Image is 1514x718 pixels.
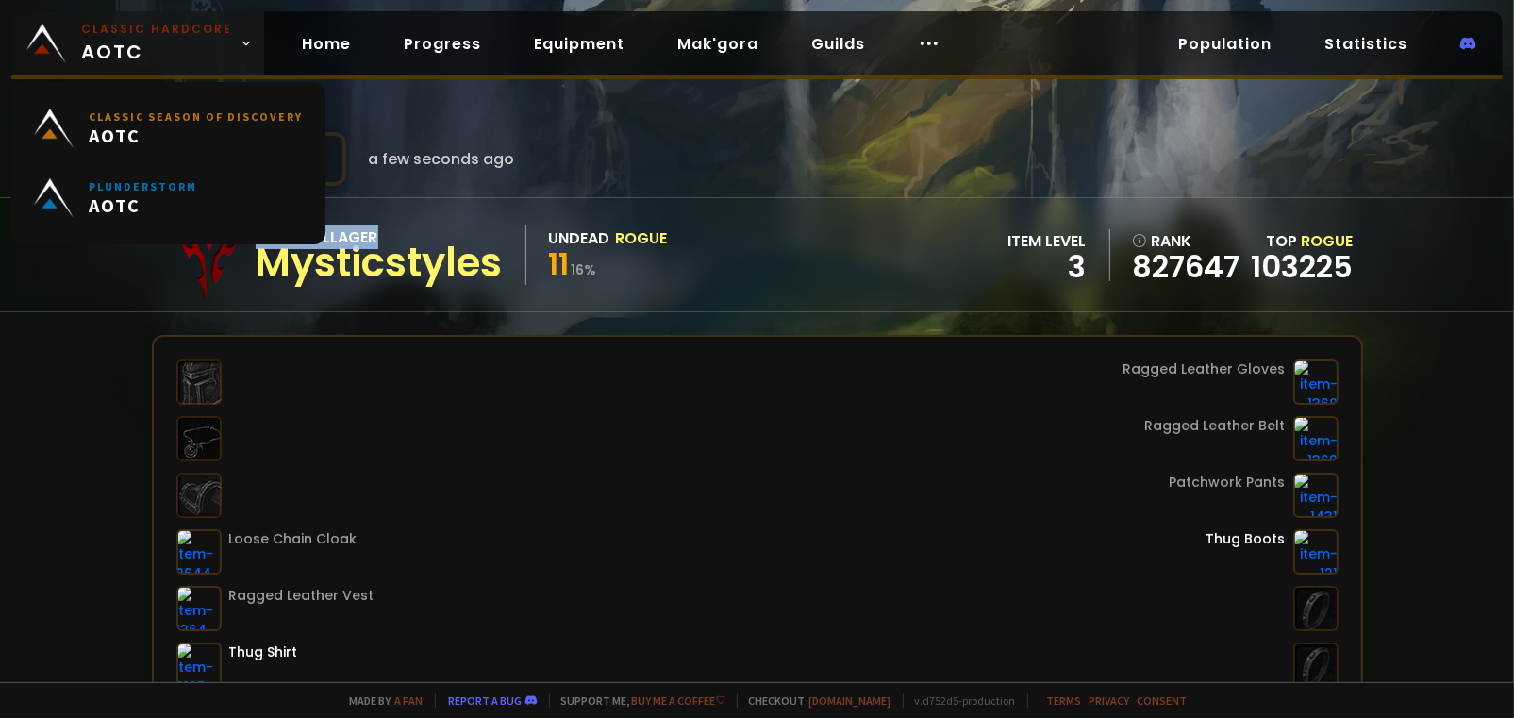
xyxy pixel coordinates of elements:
[1047,693,1082,708] a: Terms
[572,260,597,279] small: 16 %
[1170,473,1286,493] div: Patchwork Pants
[23,163,314,233] a: PlunderstormAOTC
[616,226,668,250] div: Rogue
[89,179,197,193] small: Plunderstorm
[176,586,222,631] img: item-1364
[903,693,1016,708] span: v. d752d5 - production
[1145,416,1286,436] div: Ragged Leather Belt
[176,529,222,575] img: item-2644
[1008,253,1087,281] div: 3
[395,693,424,708] a: a fan
[809,693,891,708] a: [DOMAIN_NAME]
[1133,253,1240,281] a: 827647
[632,693,725,708] a: Buy me a coffee
[89,124,303,147] span: AOTC
[549,242,570,285] span: 11
[1309,25,1422,63] a: Statistics
[1252,245,1354,288] a: 103225
[81,21,232,66] span: AOTC
[23,93,314,163] a: Classic Season of DiscoveryAOTC
[1293,359,1339,405] img: item-1368
[1138,693,1188,708] a: Consent
[256,225,503,249] div: Defias Pillager
[369,147,515,171] span: a few seconds ago
[1163,25,1287,63] a: Population
[737,693,891,708] span: Checkout
[1206,529,1286,549] div: Thug Boots
[1133,229,1240,253] div: rank
[81,21,232,38] small: Classic Hardcore
[549,226,610,250] div: Undead
[1302,230,1354,252] span: Rogue
[1090,693,1130,708] a: Privacy
[519,25,640,63] a: Equipment
[287,25,366,63] a: Home
[1293,529,1339,575] img: item-121
[229,643,298,662] div: Thug Shirt
[796,25,880,63] a: Guilds
[256,249,503,277] div: Mysticstyles
[389,25,496,63] a: Progress
[1293,416,1339,461] img: item-1369
[662,25,774,63] a: Mak'gora
[449,693,523,708] a: Report a bug
[229,586,374,606] div: Ragged Leather Vest
[1123,359,1286,379] div: Ragged Leather Gloves
[339,693,424,708] span: Made by
[1252,229,1354,253] div: Top
[11,11,264,75] a: Classic HardcoreAOTC
[549,693,725,708] span: Support me,
[89,193,197,217] span: AOTC
[229,529,358,549] div: Loose Chain Cloak
[89,109,303,124] small: Classic Season of Discovery
[176,643,222,688] img: item-2105
[1008,229,1087,253] div: item level
[1293,473,1339,518] img: item-1431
